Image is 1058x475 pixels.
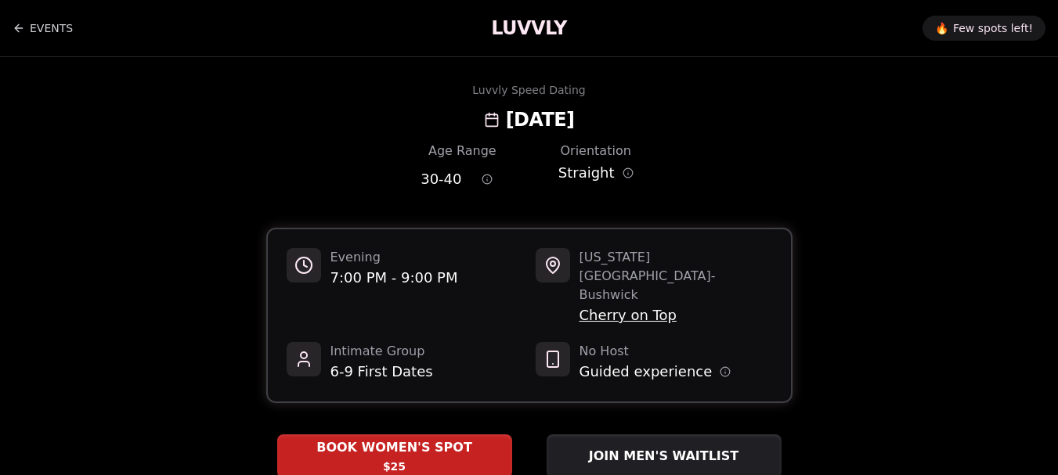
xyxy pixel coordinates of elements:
span: 7:00 PM - 9:00 PM [330,267,458,289]
a: LUVVLY [491,16,566,41]
span: Intimate Group [330,342,433,361]
span: Cherry on Top [580,304,772,326]
div: Age Range [421,142,504,160]
span: [US_STATE][GEOGRAPHIC_DATA] - Bushwick [580,248,772,304]
span: 🔥 [935,20,948,36]
span: No Host [580,342,731,361]
h2: [DATE] [506,107,575,132]
span: Evening [330,248,458,267]
span: 30 - 40 [421,168,461,190]
button: Host information [720,366,731,377]
span: Guided experience [580,361,713,383]
span: $25 [383,459,406,474]
div: Orientation [554,142,637,160]
div: Luvvly Speed Dating [472,82,585,98]
a: Back to events [13,13,73,44]
span: BOOK WOMEN'S SPOT [313,438,475,457]
button: Orientation information [623,167,634,178]
button: Age range information [470,162,504,196]
span: 6-9 First Dates [330,361,433,383]
span: JOIN MEN'S WAITLIST [586,447,742,466]
span: Few spots left! [953,20,1033,36]
span: Straight [558,162,615,184]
